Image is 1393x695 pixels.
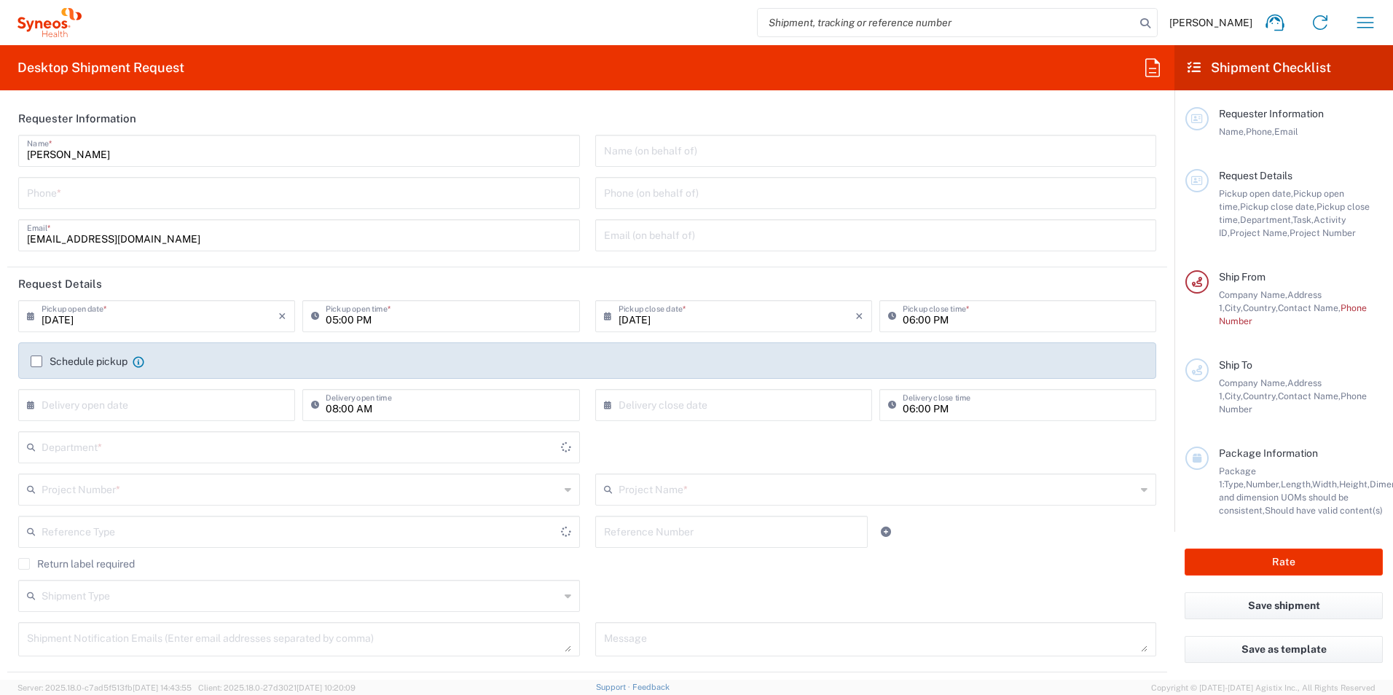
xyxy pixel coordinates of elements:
[1219,126,1246,137] span: Name,
[1225,390,1243,401] span: City,
[1188,59,1331,76] h2: Shipment Checklist
[1339,479,1370,490] span: Height,
[1230,227,1290,238] span: Project Name,
[1224,479,1246,490] span: Type,
[1240,214,1292,225] span: Department,
[1151,681,1376,694] span: Copyright © [DATE]-[DATE] Agistix Inc., All Rights Reserved
[1274,126,1298,137] span: Email
[1246,479,1281,490] span: Number,
[1290,227,1356,238] span: Project Number
[133,683,192,692] span: [DATE] 14:43:55
[1219,466,1256,490] span: Package 1:
[17,59,184,76] h2: Desktop Shipment Request
[1219,170,1292,181] span: Request Details
[1219,188,1293,199] span: Pickup open date,
[1185,636,1383,663] button: Save as template
[18,111,136,126] h2: Requester Information
[1185,549,1383,576] button: Rate
[1219,447,1318,459] span: Package Information
[1243,390,1278,401] span: Country,
[1240,201,1317,212] span: Pickup close date,
[1292,214,1314,225] span: Task,
[1219,377,1287,388] span: Company Name,
[17,683,192,692] span: Server: 2025.18.0-c7ad5f513fb
[1219,108,1324,119] span: Requester Information
[1225,302,1243,313] span: City,
[297,683,356,692] span: [DATE] 10:20:09
[1185,592,1383,619] button: Save shipment
[596,683,632,691] a: Support
[18,558,135,570] label: Return label required
[758,9,1135,36] input: Shipment, tracking or reference number
[1219,359,1252,371] span: Ship To
[1169,16,1252,29] span: [PERSON_NAME]
[1265,505,1383,516] span: Should have valid content(s)
[1219,271,1266,283] span: Ship From
[1243,302,1278,313] span: Country,
[876,522,896,542] a: Add Reference
[1278,302,1341,313] span: Contact Name,
[1219,289,1287,300] span: Company Name,
[1278,390,1341,401] span: Contact Name,
[278,305,286,328] i: ×
[198,683,356,692] span: Client: 2025.18.0-27d3021
[1246,126,1274,137] span: Phone,
[31,356,127,367] label: Schedule pickup
[632,683,670,691] a: Feedback
[18,277,102,291] h2: Request Details
[1312,479,1339,490] span: Width,
[1281,479,1312,490] span: Length,
[855,305,863,328] i: ×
